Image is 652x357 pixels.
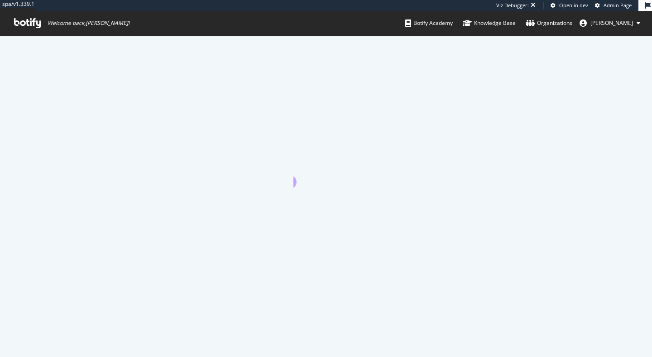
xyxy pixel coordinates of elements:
div: Viz Debugger: [496,2,529,9]
a: Organizations [526,11,572,35]
a: Botify Academy [405,11,453,35]
div: Botify Academy [405,19,453,28]
a: Knowledge Base [463,11,516,35]
button: [PERSON_NAME] [572,16,647,30]
div: Knowledge Base [463,19,516,28]
a: Admin Page [595,2,632,9]
span: Welcome back, [PERSON_NAME] ! [48,19,129,27]
a: Open in dev [551,2,588,9]
span: adrianna [590,19,633,27]
span: Admin Page [604,2,632,9]
div: Organizations [526,19,572,28]
span: Open in dev [559,2,588,9]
